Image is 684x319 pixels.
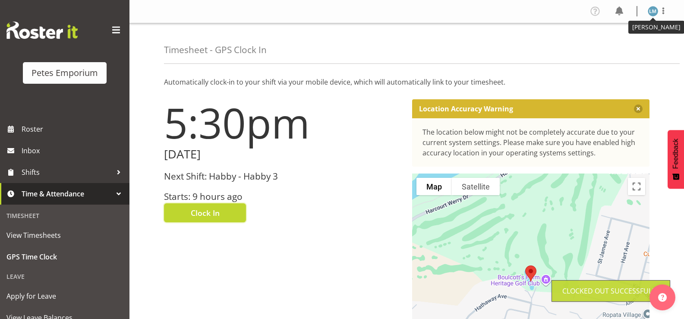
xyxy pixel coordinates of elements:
span: Inbox [22,144,125,157]
button: Toggle fullscreen view [628,178,645,195]
span: Clock In [191,207,220,218]
h4: Timesheet - GPS Clock In [164,45,267,55]
button: Feedback - Show survey [668,130,684,189]
a: Apply for Leave [2,285,127,307]
button: Close message [634,104,643,113]
h2: [DATE] [164,148,402,161]
div: Clocked out Successfully [562,286,659,296]
div: The location below might not be completely accurate due to your current system settings. Please m... [422,127,640,158]
img: Rosterit website logo [6,22,78,39]
p: Location Accuracy Warning [419,104,513,113]
button: Show street map [416,178,452,195]
div: Leave [2,268,127,285]
h3: Next Shift: Habby - Habby 3 [164,171,402,181]
div: Timesheet [2,207,127,224]
button: Show satellite imagery [452,178,500,195]
div: Petes Emporium [32,66,98,79]
h3: Starts: 9 hours ago [164,192,402,202]
img: lianne-morete5410.jpg [648,6,658,16]
span: Shifts [22,166,112,179]
span: Roster [22,123,125,136]
p: Automatically clock-in to your shift via your mobile device, which will automatically link to you... [164,77,649,87]
span: GPS Time Clock [6,250,123,263]
span: Apply for Leave [6,290,123,303]
button: Clock In [164,203,246,222]
img: help-xxl-2.png [658,293,667,302]
a: View Timesheets [2,224,127,246]
span: Time & Attendance [22,187,112,200]
a: GPS Time Clock [2,246,127,268]
span: View Timesheets [6,229,123,242]
h1: 5:30pm [164,99,402,146]
span: Feedback [672,139,680,169]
